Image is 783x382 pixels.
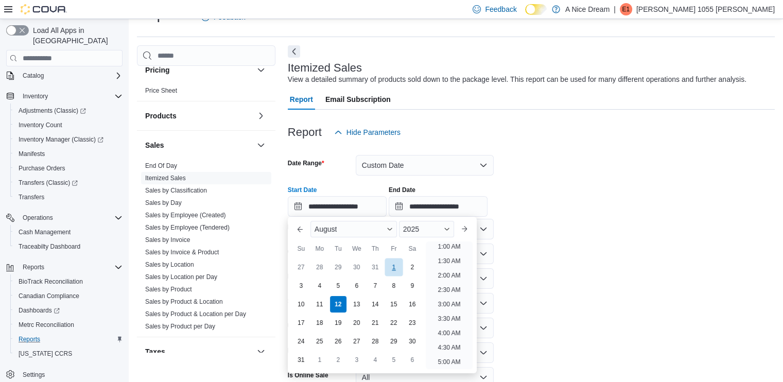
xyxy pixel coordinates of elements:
a: Sales by Day [145,199,182,206]
button: Pricing [145,65,253,75]
span: Inventory Count [14,119,123,131]
div: View a detailed summary of products sold down to the package level. This report can be used for m... [288,74,746,85]
div: day-10 [293,296,309,312]
div: day-7 [367,277,384,294]
button: Taxes [145,346,253,357]
span: Itemized Sales [145,174,186,182]
button: Next month [456,221,473,237]
div: Th [367,240,384,257]
button: Canadian Compliance [10,289,127,303]
li: 3:30 AM [433,312,464,325]
li: 2:30 AM [433,284,464,296]
a: Sales by Location per Day [145,273,217,281]
a: Sales by Employee (Tendered) [145,224,230,231]
span: Transfers [19,193,44,201]
div: Button. Open the month selector. August is currently selected. [310,221,397,237]
span: Washington CCRS [14,348,123,360]
p: | [614,3,616,15]
span: Inventory [19,90,123,102]
h3: Products [145,111,177,121]
div: day-22 [386,315,402,331]
input: Press the down key to open a popover containing a calendar. [389,196,488,217]
span: Inventory Manager (Classic) [19,135,103,144]
div: August, 2025 [292,258,422,369]
a: Adjustments (Classic) [14,105,90,117]
span: Catalog [23,72,44,80]
div: day-11 [311,296,328,312]
div: day-28 [367,333,384,350]
a: [US_STATE] CCRS [14,348,76,360]
span: Report [290,89,313,110]
div: day-29 [386,333,402,350]
a: End Of Day [145,162,177,169]
span: Inventory Manager (Classic) [14,133,123,146]
span: Adjustments (Classic) [19,107,86,115]
button: Reports [2,260,127,274]
h3: Pricing [145,65,169,75]
div: day-30 [349,259,365,275]
a: Itemized Sales [145,175,186,182]
a: Sales by Product per Day [145,323,215,330]
div: Tu [330,240,346,257]
a: Purchase Orders [14,162,69,175]
button: BioTrack Reconciliation [10,274,127,289]
div: day-3 [349,352,365,368]
div: Button. Open the year selector. 2025 is currently selected. [399,221,454,237]
button: Hide Parameters [330,122,405,143]
span: Dashboards [19,306,60,315]
button: Catalog [2,68,127,83]
a: Sales by Classification [145,187,207,194]
a: Sales by Invoice & Product [145,249,219,256]
div: day-2 [330,352,346,368]
button: Open list of options [479,225,488,233]
div: day-18 [311,315,328,331]
span: Sales by Classification [145,186,207,195]
div: day-13 [349,296,365,312]
div: day-12 [330,296,346,312]
span: Cash Management [19,228,71,236]
div: Ernest 1055 Montoya [620,3,632,15]
a: Reports [14,333,44,345]
button: Next [288,45,300,58]
button: Manifests [10,147,127,161]
div: day-6 [404,352,421,368]
a: BioTrack Reconciliation [14,275,87,288]
a: Adjustments (Classic) [10,103,127,118]
a: Cash Management [14,226,75,238]
div: day-19 [330,315,346,331]
button: Catalog [19,70,48,82]
span: Hide Parameters [346,127,401,137]
span: Sales by Invoice [145,236,190,244]
a: Dashboards [10,303,127,318]
button: Sales [145,140,253,150]
button: Traceabilty Dashboard [10,239,127,254]
a: Inventory Manager (Classic) [14,133,108,146]
span: Metrc Reconciliation [14,319,123,331]
span: Transfers (Classic) [19,179,78,187]
div: day-1 [311,352,328,368]
button: Operations [19,212,57,224]
div: day-16 [404,296,421,312]
button: Custom Date [356,155,494,176]
li: 5:00 AM [433,356,464,368]
span: End Of Day [145,162,177,170]
span: Reports [23,263,44,271]
span: Settings [23,371,45,379]
span: Manifests [19,150,45,158]
a: Transfers [14,191,48,203]
button: Sales [255,139,267,151]
span: Sales by Invoice & Product [145,248,219,256]
span: Canadian Compliance [14,290,123,302]
div: day-9 [404,277,421,294]
span: Reports [19,335,40,343]
a: Inventory Manager (Classic) [10,132,127,147]
span: Reports [19,261,123,273]
h3: Report [288,126,322,138]
div: day-28 [311,259,328,275]
span: BioTrack Reconciliation [19,277,83,286]
a: Sales by Product & Location per Day [145,310,246,318]
button: [US_STATE] CCRS [10,346,127,361]
div: day-5 [386,352,402,368]
div: Sales [137,160,275,337]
